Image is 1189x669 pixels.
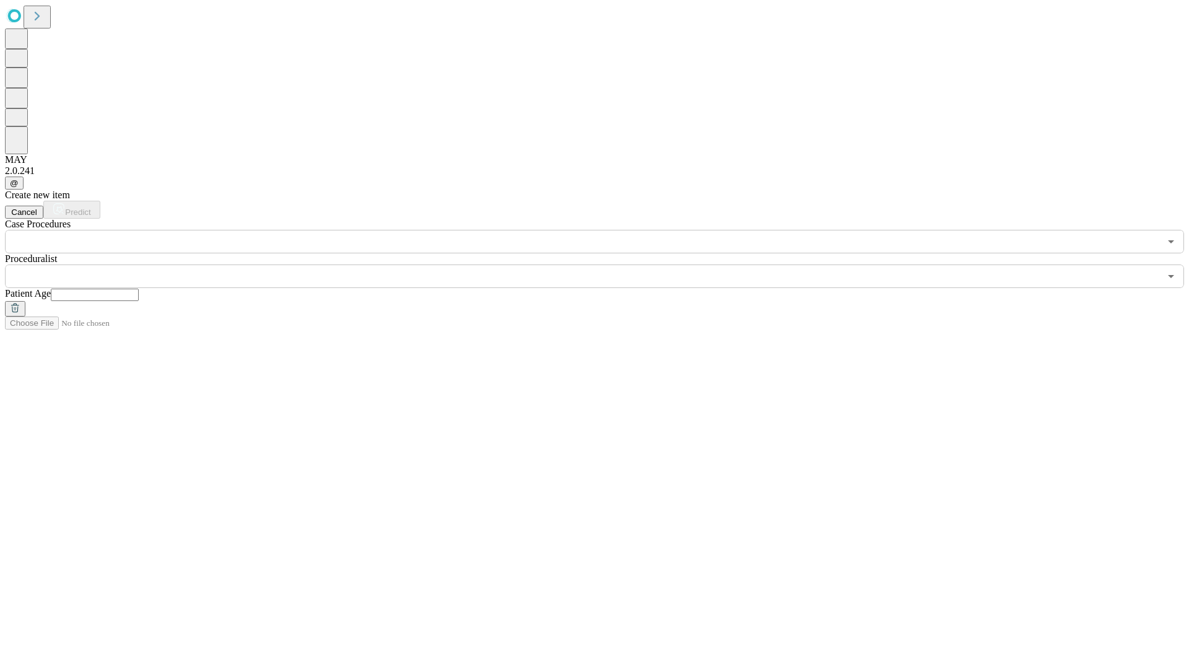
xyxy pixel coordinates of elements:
[65,208,90,217] span: Predict
[5,190,70,200] span: Create new item
[5,206,43,219] button: Cancel
[1162,268,1180,285] button: Open
[5,165,1184,177] div: 2.0.241
[5,154,1184,165] div: MAY
[10,178,19,188] span: @
[1162,233,1180,250] button: Open
[43,201,100,219] button: Predict
[5,177,24,190] button: @
[5,219,71,229] span: Scheduled Procedure
[5,253,57,264] span: Proceduralist
[11,208,37,217] span: Cancel
[5,288,51,299] span: Patient Age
